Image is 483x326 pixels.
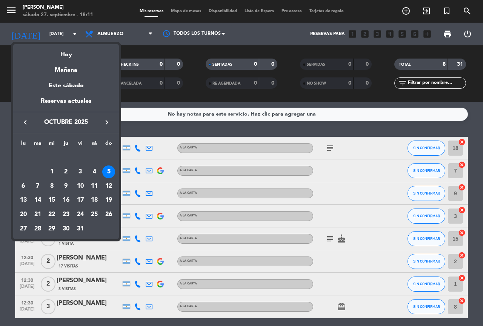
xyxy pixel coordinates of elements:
div: 21 [31,208,44,221]
td: 2 de octubre de 2025 [59,165,73,179]
div: 16 [60,194,72,207]
i: keyboard_arrow_left [21,118,30,127]
td: 10 de octubre de 2025 [73,179,88,193]
div: 18 [88,194,101,207]
div: 31 [74,222,87,235]
div: 14 [31,194,44,207]
td: 5 de octubre de 2025 [102,165,116,179]
div: 23 [60,208,72,221]
td: OCT. [16,150,116,165]
td: 6 de octubre de 2025 [16,179,31,193]
span: octubre 2025 [32,117,100,127]
td: 11 de octubre de 2025 [88,179,102,193]
i: keyboard_arrow_right [102,118,111,127]
td: 31 de octubre de 2025 [73,222,88,236]
th: domingo [102,139,116,151]
th: lunes [16,139,31,151]
td: 30 de octubre de 2025 [59,222,73,236]
td: 12 de octubre de 2025 [102,179,116,193]
div: 22 [45,208,58,221]
td: 1 de octubre de 2025 [45,165,59,179]
td: 20 de octubre de 2025 [16,207,31,222]
td: 26 de octubre de 2025 [102,207,116,222]
th: sábado [88,139,102,151]
div: 2 [60,165,72,178]
td: 8 de octubre de 2025 [45,179,59,193]
th: viernes [73,139,88,151]
div: 17 [74,194,87,207]
td: 17 de octubre de 2025 [73,193,88,207]
button: keyboard_arrow_right [100,117,114,127]
div: 28 [31,222,44,235]
div: 5 [102,165,115,178]
div: Reservas actuales [13,96,119,112]
td: 14 de octubre de 2025 [31,193,45,207]
td: 27 de octubre de 2025 [16,222,31,236]
th: jueves [59,139,73,151]
div: 20 [17,208,30,221]
td: 29 de octubre de 2025 [45,222,59,236]
div: 10 [74,180,87,193]
td: 24 de octubre de 2025 [73,207,88,222]
div: 1 [45,165,58,178]
div: 7 [31,180,44,193]
div: Mañana [13,60,119,75]
td: 19 de octubre de 2025 [102,193,116,207]
div: 11 [88,180,101,193]
div: Este sábado [13,75,119,96]
div: 25 [88,208,101,221]
div: Hoy [13,44,119,60]
td: 3 de octubre de 2025 [73,165,88,179]
div: 30 [60,222,72,235]
td: 25 de octubre de 2025 [88,207,102,222]
div: 4 [88,165,101,178]
div: 9 [60,180,72,193]
td: 9 de octubre de 2025 [59,179,73,193]
div: 13 [17,194,30,207]
td: 7 de octubre de 2025 [31,179,45,193]
td: 21 de octubre de 2025 [31,207,45,222]
div: 6 [17,180,30,193]
td: 23 de octubre de 2025 [59,207,73,222]
div: 3 [74,165,87,178]
div: 29 [45,222,58,235]
td: 13 de octubre de 2025 [16,193,31,207]
td: 16 de octubre de 2025 [59,193,73,207]
div: 12 [102,180,115,193]
button: keyboard_arrow_left [18,117,32,127]
div: 8 [45,180,58,193]
td: 28 de octubre de 2025 [31,222,45,236]
td: 15 de octubre de 2025 [45,193,59,207]
th: martes [31,139,45,151]
th: miércoles [45,139,59,151]
td: 18 de octubre de 2025 [88,193,102,207]
div: 15 [45,194,58,207]
td: 22 de octubre de 2025 [45,207,59,222]
div: 27 [17,222,30,235]
div: 19 [102,194,115,207]
td: 4 de octubre de 2025 [88,165,102,179]
div: 26 [102,208,115,221]
div: 24 [74,208,87,221]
